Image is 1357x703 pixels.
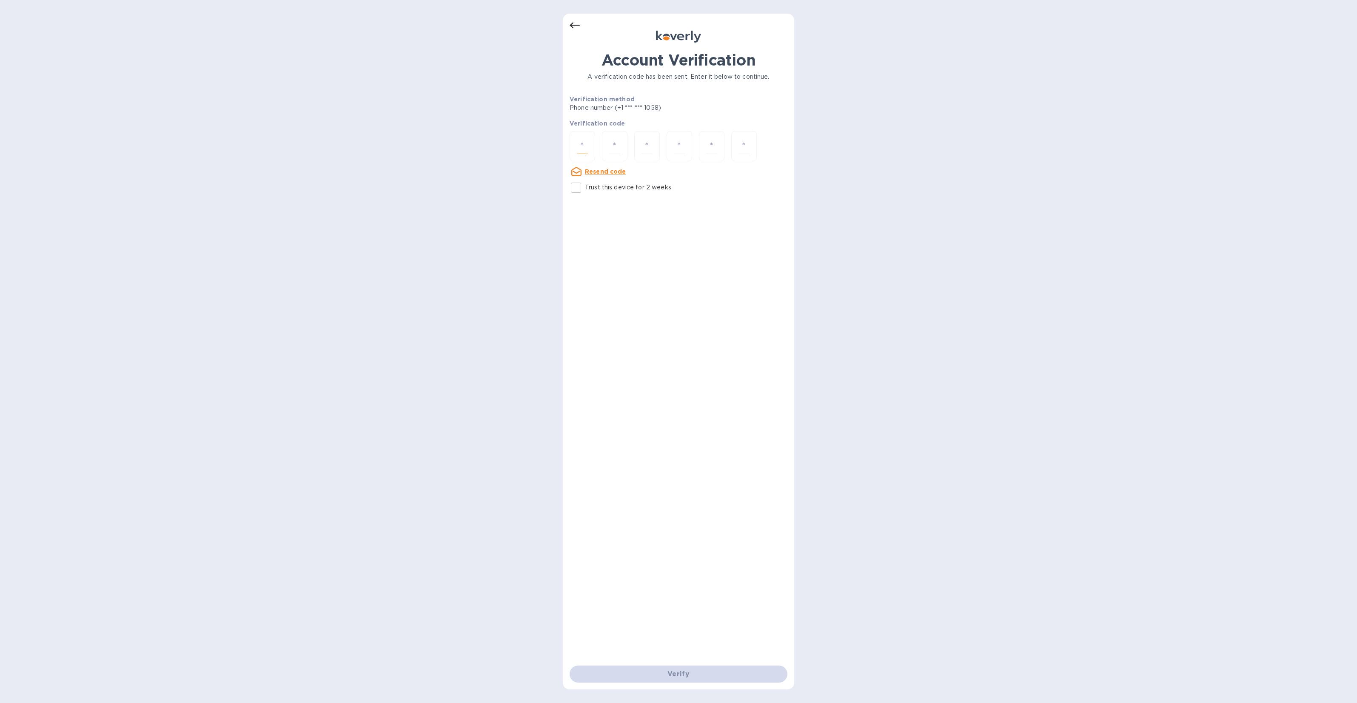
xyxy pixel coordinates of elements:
[570,103,726,112] p: Phone number (+1 *** *** 1058)
[585,168,626,175] u: Resend code
[585,183,671,192] p: Trust this device for 2 weeks
[570,96,635,103] b: Verification method
[570,51,787,69] h1: Account Verification
[570,72,787,81] p: A verification code has been sent. Enter it below to continue.
[570,119,787,128] p: Verification code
